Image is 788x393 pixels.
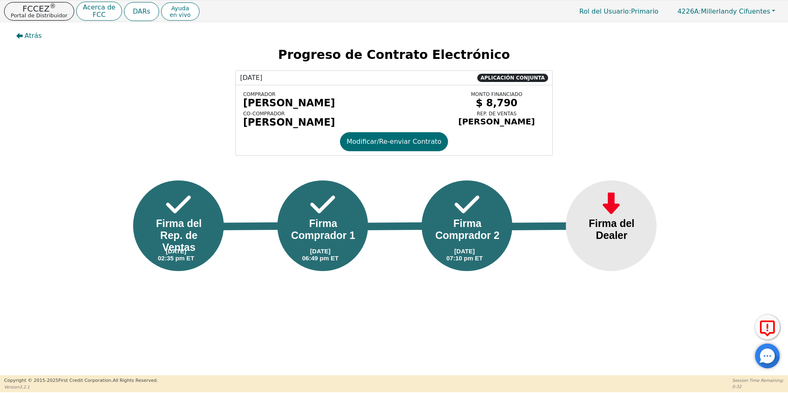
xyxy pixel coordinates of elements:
img: Frame [166,190,191,219]
button: Atrás [9,26,49,45]
button: DARs [124,2,159,21]
button: Acerca deFCC [76,2,122,21]
div: MONTO FINANCIADO [448,91,545,97]
div: [PERSON_NAME] [448,117,545,126]
img: Frame [310,190,335,219]
div: [DATE] 06:49 pm ET [302,248,338,262]
span: Millerlandy Cifuentes [678,7,770,15]
div: REP. DE VENTAS [448,111,545,117]
p: Copyright © 2015- 2025 First Credit Corporation. [4,377,158,384]
button: 4226A:Millerlandy Cifuentes [669,5,784,18]
p: Session Time Remaining: [732,377,784,384]
div: Firma Comprador 2 [434,218,501,241]
img: Line [356,222,443,230]
p: Version 3.2.1 [4,384,158,390]
p: 0:32 [732,384,784,390]
span: 4226A: [678,7,701,15]
p: FCC [83,12,115,18]
div: [PERSON_NAME] [243,97,442,109]
div: Firma Comprador 1 [290,218,356,241]
p: Portal de Distribuidor [11,13,68,18]
div: COMPRADOR [243,91,442,97]
img: Line [500,222,587,230]
p: Acerca de [83,4,115,11]
span: Ayuda [170,5,191,12]
span: Atrás [25,31,42,41]
button: Reportar Error a FCC [755,315,780,339]
p: Primario [571,3,667,19]
div: CO-COMPRADOR [243,111,442,117]
div: Firma del Rep. de Ventas [145,218,212,253]
sup: ® [49,2,56,10]
a: Rol del Usuario:Primario [571,3,667,19]
p: FCCEZ [11,5,68,13]
div: Firma del Dealer [578,218,645,241]
div: [DATE] 02:35 pm ET [158,248,194,262]
div: [PERSON_NAME] [243,117,442,128]
span: [DATE] [240,73,262,83]
span: APLICACIÓN CONJUNTA [477,74,548,82]
img: Line [212,222,298,230]
h2: Progreso de Contrato Electrónico [9,47,779,62]
span: en vivo [170,12,191,18]
div: [DATE] 07:10 pm ET [446,248,483,262]
span: Rol del Usuario : [579,7,631,15]
img: Frame [599,190,624,219]
span: All Rights Reserved. [113,378,158,383]
img: Frame [455,190,479,219]
div: $ 8,790 [448,97,545,109]
button: Ayudaen vivo [161,2,199,21]
button: Modificar/Re-enviar Contrato [340,132,448,151]
button: FCCEZ®Portal de Distribuidor [4,2,74,21]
